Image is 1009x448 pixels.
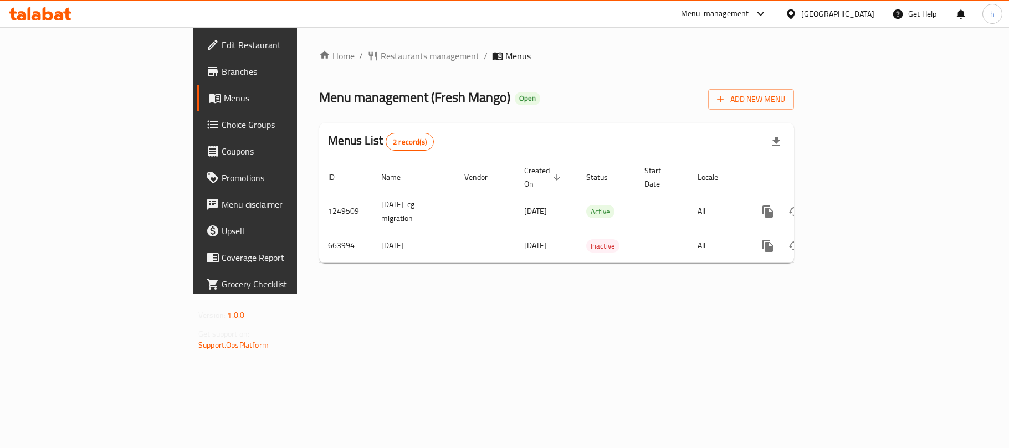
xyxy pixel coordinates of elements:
[484,49,488,63] li: /
[381,171,415,184] span: Name
[781,198,808,225] button: Change Status
[708,89,794,110] button: Add New Menu
[197,32,361,58] a: Edit Restaurant
[781,233,808,259] button: Change Status
[717,92,785,106] span: Add New Menu
[224,91,352,105] span: Menus
[381,49,479,63] span: Restaurants management
[222,224,352,238] span: Upsell
[524,164,564,190] span: Created On
[197,138,361,164] a: Coupons
[586,240,619,253] span: Inactive
[386,133,434,151] div: Total records count
[636,194,689,229] td: -
[328,132,434,151] h2: Menus List
[197,271,361,297] a: Grocery Checklist
[689,194,746,229] td: All
[505,49,531,63] span: Menus
[197,85,361,111] a: Menus
[197,244,361,271] a: Coverage Report
[515,92,540,105] div: Open
[198,308,226,322] span: Version:
[801,8,874,20] div: [GEOGRAPHIC_DATA]
[319,49,794,63] nav: breadcrumb
[990,8,995,20] span: h
[524,238,547,253] span: [DATE]
[755,198,781,225] button: more
[319,161,870,263] table: enhanced table
[464,171,502,184] span: Vendor
[689,229,746,262] td: All
[328,171,349,184] span: ID
[222,145,352,158] span: Coupons
[222,65,352,78] span: Branches
[746,161,870,194] th: Actions
[222,171,352,184] span: Promotions
[197,111,361,138] a: Choice Groups
[636,229,689,262] td: -
[222,277,352,291] span: Grocery Checklist
[586,239,619,253] div: Inactive
[222,118,352,131] span: Choice Groups
[198,338,269,352] a: Support.OpsPlatform
[586,171,622,184] span: Status
[644,164,675,190] span: Start Date
[763,128,790,155] div: Export file
[227,308,244,322] span: 1.0.0
[755,233,781,259] button: more
[367,49,479,63] a: Restaurants management
[524,204,547,218] span: [DATE]
[197,58,361,85] a: Branches
[386,137,433,147] span: 2 record(s)
[222,251,352,264] span: Coverage Report
[197,218,361,244] a: Upsell
[197,191,361,218] a: Menu disclaimer
[586,205,614,218] div: Active
[222,38,352,52] span: Edit Restaurant
[222,198,352,211] span: Menu disclaimer
[586,205,614,218] span: Active
[515,94,540,103] span: Open
[372,194,455,229] td: [DATE]-cg migration
[372,229,455,262] td: [DATE]
[319,85,510,110] span: Menu management ( Fresh Mango )
[197,164,361,191] a: Promotions
[681,7,749,20] div: Menu-management
[198,327,249,341] span: Get support on:
[698,171,733,184] span: Locale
